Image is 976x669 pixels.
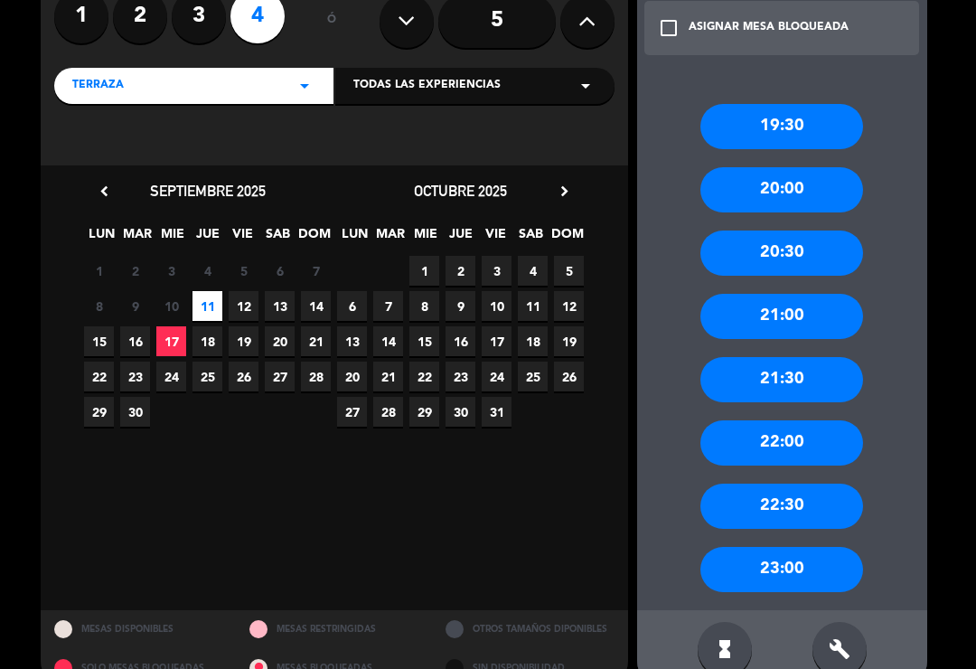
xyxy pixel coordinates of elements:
i: check_box_outline_blank [658,17,680,39]
span: 5 [229,256,258,286]
i: build [829,638,850,660]
span: 20 [337,362,367,391]
span: SAB [516,223,546,253]
span: 26 [554,362,584,391]
span: 12 [554,291,584,321]
span: 27 [337,397,367,427]
span: 25 [518,362,548,391]
span: VIE [481,223,511,253]
span: 15 [409,326,439,356]
span: 7 [301,256,331,286]
div: OTROS TAMAÑOS DIPONIBLES [432,610,628,649]
span: 8 [84,291,114,321]
div: 21:00 [700,294,863,339]
div: 22:30 [700,484,863,529]
span: 13 [265,291,295,321]
span: 21 [373,362,403,391]
div: MESAS RESTRINGIDAS [236,610,432,649]
div: 22:00 [700,420,863,466]
span: 27 [265,362,295,391]
i: chevron_left [95,182,114,201]
span: 30 [446,397,475,427]
span: LUN [87,223,117,253]
span: 23 [120,362,150,391]
span: 12 [229,291,258,321]
span: 3 [156,256,186,286]
span: 5 [554,256,584,286]
div: 23:00 [700,547,863,592]
span: 14 [301,291,331,321]
span: 8 [409,291,439,321]
span: MAR [375,223,405,253]
span: VIE [228,223,258,253]
span: LUN [340,223,370,253]
span: 2 [446,256,475,286]
span: 30 [120,397,150,427]
span: 6 [337,291,367,321]
span: 22 [409,362,439,391]
span: MIE [410,223,440,253]
span: 19 [554,326,584,356]
span: 28 [373,397,403,427]
span: 10 [156,291,186,321]
span: 23 [446,362,475,391]
span: 31 [482,397,511,427]
div: 20:00 [700,167,863,212]
span: octubre 2025 [414,182,507,200]
span: MIE [157,223,187,253]
div: MESAS DISPONIBLES [41,610,237,649]
i: chevron_right [555,182,574,201]
div: 20:30 [700,231,863,276]
span: 9 [446,291,475,321]
div: ASIGNAR MESA BLOQUEADA [689,19,849,37]
span: 20 [265,326,295,356]
span: 10 [482,291,511,321]
span: 29 [84,397,114,427]
span: MAR [122,223,152,253]
span: DOM [551,223,581,253]
span: 21 [301,326,331,356]
span: JUE [446,223,475,253]
span: 6 [265,256,295,286]
span: 19 [229,326,258,356]
span: 28 [301,362,331,391]
span: 15 [84,326,114,356]
span: 17 [156,326,186,356]
i: arrow_drop_down [294,75,315,97]
span: 4 [192,256,222,286]
span: 16 [446,326,475,356]
span: 24 [482,362,511,391]
span: 18 [192,326,222,356]
div: 19:30 [700,104,863,149]
span: 11 [192,291,222,321]
span: JUE [192,223,222,253]
span: 14 [373,326,403,356]
span: DOM [298,223,328,253]
span: 4 [518,256,548,286]
span: 7 [373,291,403,321]
span: 11 [518,291,548,321]
span: 2 [120,256,150,286]
span: 3 [482,256,511,286]
span: Todas las experiencias [353,77,501,95]
span: 17 [482,326,511,356]
span: 13 [337,326,367,356]
i: arrow_drop_down [575,75,596,97]
span: 18 [518,326,548,356]
span: septiembre 2025 [150,182,266,200]
span: 29 [409,397,439,427]
span: SAB [263,223,293,253]
span: 1 [409,256,439,286]
span: 1 [84,256,114,286]
span: 22 [84,362,114,391]
span: 26 [229,362,258,391]
i: hourglass_full [714,638,736,660]
div: 21:30 [700,357,863,402]
span: 9 [120,291,150,321]
span: 24 [156,362,186,391]
span: Terraza [72,77,124,95]
span: 25 [192,362,222,391]
span: 16 [120,326,150,356]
